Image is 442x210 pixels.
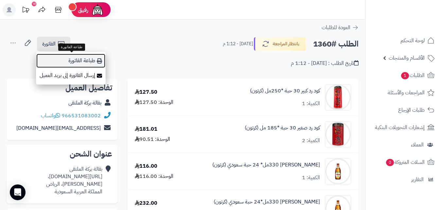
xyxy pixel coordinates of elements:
[36,53,106,68] a: طباعة الفاتورة
[369,102,438,118] a: طلبات الإرجاع
[78,6,88,14] span: رفيق
[135,88,157,96] div: 127.50
[10,184,26,200] div: Open Intercom Messenger
[386,159,394,166] span: 0
[385,158,425,167] span: السلات المتروكة
[42,40,56,48] span: الفاتورة
[369,154,438,170] a: السلات المتروكة0
[322,24,350,31] span: العودة للطلبات
[369,33,438,48] a: لوحة التحكم
[302,100,320,107] div: الكمية: 1
[369,85,438,101] a: المراجعات والأسئلة
[400,36,425,45] span: لوحة التحكم
[91,3,104,16] img: ai-face.png
[302,137,320,144] div: الكمية: 2
[135,125,157,133] div: 181.01
[375,123,425,132] span: إشعارات التحويلات البنكية
[135,162,157,170] div: 116.00
[291,60,359,67] div: تاريخ الطلب : [DATE] - 1:12 م
[388,88,425,97] span: المراجعات والأسئلة
[212,161,320,169] a: [PERSON_NAME] 330مل* 24 حبة سعودي (كرتون)
[325,84,351,110] img: 1747536125-51jkufB9faL._AC_SL1000-90x90.jpg
[369,120,438,135] a: إشعارات التحويلات البنكية
[58,44,85,51] div: طباعة الفاتورة
[32,2,36,6] div: 10
[369,137,438,153] a: العملاء
[223,41,253,47] small: [DATE] - 1:12 م
[322,24,359,31] a: العودة للطلبات
[12,84,112,92] h2: تفاصيل العميل
[411,175,424,184] span: التقارير
[135,99,173,106] div: الوحدة: 127.50
[401,72,409,79] span: 1
[398,105,425,115] span: طلبات الإرجاع
[62,112,101,120] a: 966531083002
[369,172,438,187] a: التقارير
[325,121,351,147] img: 1747536337-61lY7EtfpmL._AC_SL1500-90x90.jpg
[313,37,359,51] h2: الطلب #1360
[214,198,320,206] a: [PERSON_NAME] 330مل*24 حبة سعودي (كرتون)
[325,158,351,184] img: 1747727251-6e562dc2-177b-4697-85bf-e38f79d8-90x90.jpg
[411,140,424,149] span: العملاء
[68,99,101,107] a: بقالة بركة الملتقى
[369,67,438,83] a: الطلبات1
[16,124,101,132] a: [EMAIL_ADDRESS][DOMAIN_NAME]
[400,71,425,80] span: الطلبات
[135,173,173,180] div: الوحدة: 116.00
[41,112,60,120] a: واتساب
[46,165,102,195] div: بقالة بركة الملتقى [URL][DOMAIN_NAME]، [PERSON_NAME]، الرياض المملكة العربية السعودية
[37,37,70,51] a: الفاتورة
[254,37,306,51] button: بانتظار المراجعة
[245,124,320,132] a: كود رد صغير 30 حبة *185 مل (كرتون)
[17,3,34,18] a: تحديثات المنصة
[12,150,112,158] h2: عنوان الشحن
[135,136,170,143] div: الوحدة: 90.51
[250,87,320,95] a: كود رد كبير 30 حبة *250مل (كرتون)
[135,200,157,207] div: 232.00
[389,53,425,63] span: الأقسام والمنتجات
[36,68,106,83] a: إرسال الفاتورة إلى بريد العميل
[302,174,320,181] div: الكمية: 1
